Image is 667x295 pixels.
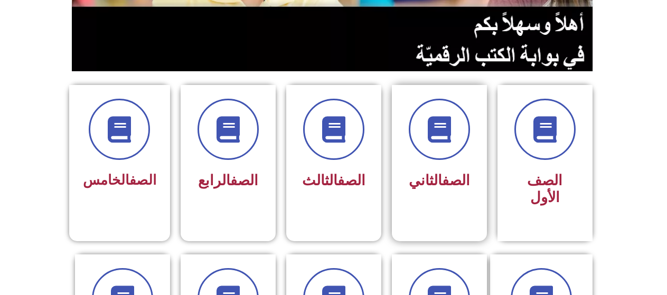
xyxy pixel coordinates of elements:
a: الصف [230,172,258,189]
span: الثالث [302,172,365,189]
span: الثاني [409,172,470,189]
a: الصف [337,172,365,189]
span: الصف الأول [527,172,562,206]
span: الرابع [198,172,258,189]
a: الصف [442,172,470,189]
span: الخامس [83,172,156,188]
a: الصف [129,172,156,188]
